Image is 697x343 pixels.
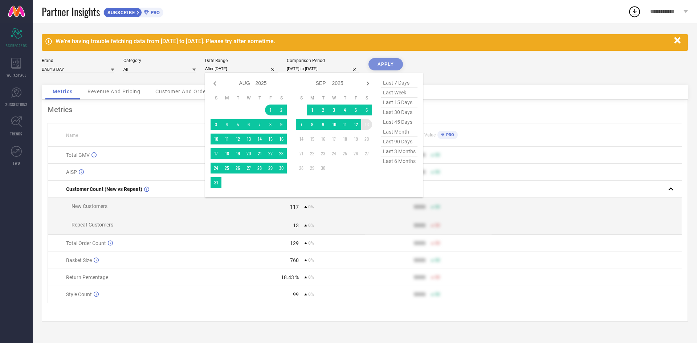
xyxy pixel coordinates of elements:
[308,204,314,209] span: 0%
[329,119,339,130] td: Wed Sep 10 2025
[381,78,417,88] span: last 7 days
[211,134,221,144] td: Sun Aug 10 2025
[243,134,254,144] td: Wed Aug 13 2025
[435,258,440,263] span: 50
[293,291,299,297] div: 99
[66,133,78,138] span: Name
[296,148,307,159] td: Sun Sep 21 2025
[265,148,276,159] td: Fri Aug 22 2025
[265,95,276,101] th: Friday
[318,105,329,115] td: Tue Sep 02 2025
[66,291,92,297] span: Style Count
[363,79,372,88] div: Next month
[42,58,114,63] div: Brand
[307,119,318,130] td: Mon Sep 08 2025
[66,274,108,280] span: Return Percentage
[361,95,372,101] th: Saturday
[339,134,350,144] td: Thu Sep 18 2025
[221,148,232,159] td: Mon Aug 18 2025
[318,134,329,144] td: Tue Sep 16 2025
[265,105,276,115] td: Fri Aug 01 2025
[381,147,417,156] span: last 3 months
[66,186,142,192] span: Customer Count (New vs Repeat)
[435,152,440,158] span: 50
[48,105,682,114] div: Metrics
[243,119,254,130] td: Wed Aug 06 2025
[205,65,278,73] input: Select date range
[414,222,425,228] div: 9999
[329,95,339,101] th: Wednesday
[265,163,276,173] td: Fri Aug 29 2025
[381,156,417,166] span: last 6 months
[435,241,440,246] span: 50
[221,163,232,173] td: Mon Aug 25 2025
[5,102,28,107] span: SUGGESTIONS
[339,105,350,115] td: Thu Sep 04 2025
[211,163,221,173] td: Sun Aug 24 2025
[414,274,425,280] div: 9999
[232,95,243,101] th: Tuesday
[243,148,254,159] td: Wed Aug 20 2025
[232,163,243,173] td: Tue Aug 26 2025
[339,148,350,159] td: Thu Sep 25 2025
[381,88,417,98] span: last week
[211,177,221,188] td: Sun Aug 31 2025
[435,275,440,280] span: 50
[254,163,265,173] td: Thu Aug 28 2025
[221,119,232,130] td: Mon Aug 04 2025
[290,257,299,263] div: 760
[66,257,92,263] span: Basket Size
[308,292,314,297] span: 0%
[361,105,372,115] td: Sat Sep 06 2025
[211,79,219,88] div: Previous month
[350,119,361,130] td: Fri Sep 12 2025
[254,148,265,159] td: Thu Aug 21 2025
[414,291,425,297] div: 9999
[211,148,221,159] td: Sun Aug 17 2025
[56,38,670,45] div: We're having trouble fetching data from [DATE] to [DATE]. Please try after sometime.
[339,95,350,101] th: Thursday
[265,119,276,130] td: Fri Aug 08 2025
[308,241,314,246] span: 0%
[296,163,307,173] td: Sun Sep 28 2025
[435,292,440,297] span: 50
[318,95,329,101] th: Tuesday
[276,163,287,173] td: Sat Aug 30 2025
[66,169,77,175] span: AISP
[381,127,417,137] span: last month
[307,148,318,159] td: Mon Sep 22 2025
[72,222,113,228] span: Repeat Customers
[7,72,27,78] span: WORKSPACE
[350,95,361,101] th: Friday
[287,58,359,63] div: Comparison Period
[296,119,307,130] td: Sun Sep 07 2025
[290,240,299,246] div: 129
[307,134,318,144] td: Mon Sep 15 2025
[205,58,278,63] div: Date Range
[444,132,454,137] span: PRO
[290,204,299,210] div: 117
[254,134,265,144] td: Thu Aug 14 2025
[318,148,329,159] td: Tue Sep 23 2025
[276,134,287,144] td: Sat Aug 16 2025
[414,240,425,246] div: 9999
[361,134,372,144] td: Sat Sep 20 2025
[307,163,318,173] td: Mon Sep 29 2025
[381,117,417,127] span: last 45 days
[123,58,196,63] div: Category
[381,137,417,147] span: last 90 days
[308,275,314,280] span: 0%
[281,274,299,280] div: 18.43 %
[293,222,299,228] div: 13
[42,4,100,19] span: Partner Insights
[361,119,372,130] td: Sat Sep 13 2025
[72,203,107,209] span: New Customers
[276,95,287,101] th: Saturday
[318,119,329,130] td: Tue Sep 09 2025
[307,95,318,101] th: Monday
[276,105,287,115] td: Sat Aug 02 2025
[329,148,339,159] td: Wed Sep 24 2025
[66,152,90,158] span: Total GMV
[6,43,27,48] span: SCORECARDS
[53,89,73,94] span: Metrics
